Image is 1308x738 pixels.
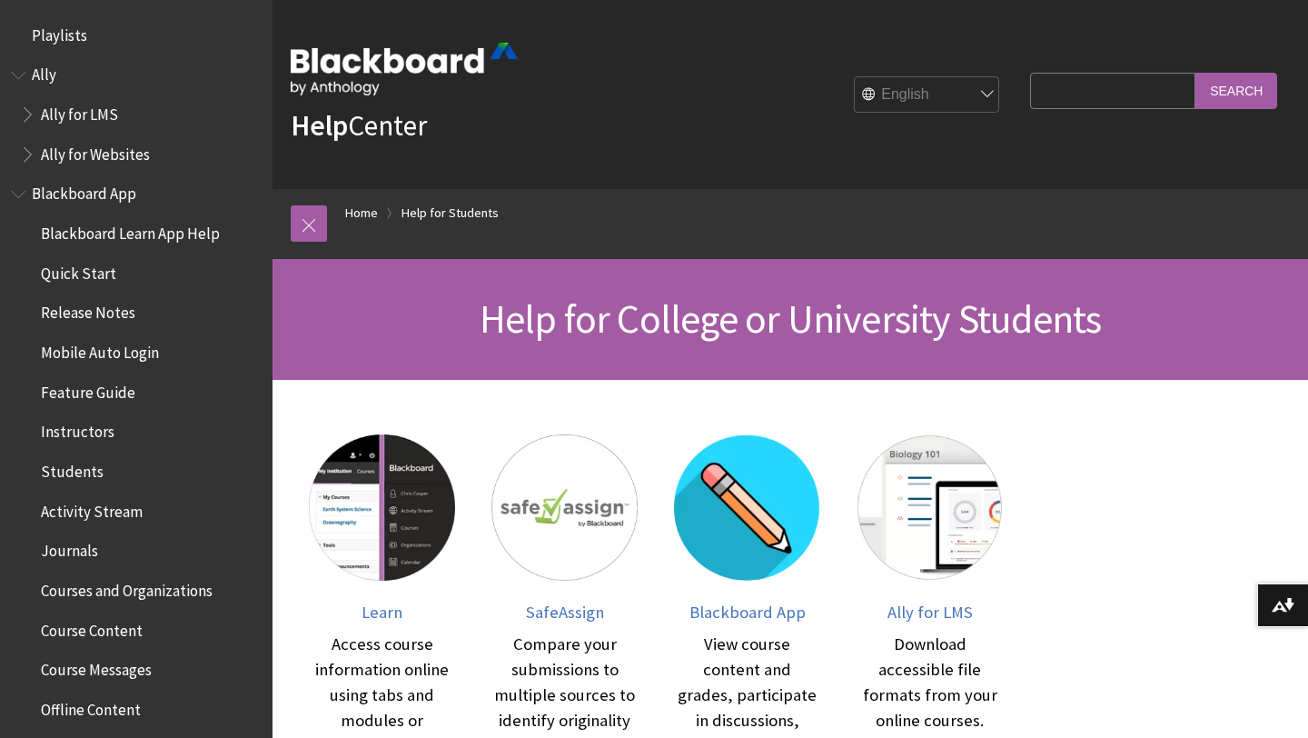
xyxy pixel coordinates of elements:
a: HelpCenter [291,107,427,144]
span: Help for College or University Students [480,294,1102,344]
nav: Book outline for Playlists [11,20,262,51]
span: Courses and Organizations [41,575,213,600]
img: Learn [309,434,455,581]
span: Blackboard Learn App Help [41,218,220,243]
a: Help for Students [401,202,499,224]
span: Activity Stream [41,496,143,521]
span: Ally for LMS [41,99,118,124]
span: Ally [32,60,56,85]
a: Home [345,202,378,224]
span: Journals [41,536,98,561]
span: Instructors [41,417,114,442]
span: Students [41,456,104,481]
span: Blackboard App [32,179,136,204]
span: Feature Guide [41,377,135,402]
span: Release Notes [41,298,135,323]
span: Ally for Websites [41,139,150,164]
strong: Help [291,107,348,144]
span: Course Messages [41,655,152,680]
span: Mobile Auto Login [41,337,159,362]
nav: Book outline for Anthology Ally Help [11,60,262,170]
img: Blackboard by Anthology [291,43,518,95]
select: Site Language Selector [855,77,1000,114]
img: Ally for LMS [857,434,1003,581]
img: Blackboard App [674,434,820,581]
span: Learn [362,602,402,623]
img: SafeAssign [491,434,638,581]
span: Playlists [32,20,87,45]
span: Course Content [41,615,143,640]
span: Offline Content [41,694,141,719]
span: Blackboard App [689,602,806,623]
span: SafeAssign [526,602,604,623]
input: Search [1195,73,1277,108]
span: Ally for LMS [887,602,973,623]
span: Quick Start [41,258,116,283]
div: Download accessible file formats from your online courses. [857,632,1003,733]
